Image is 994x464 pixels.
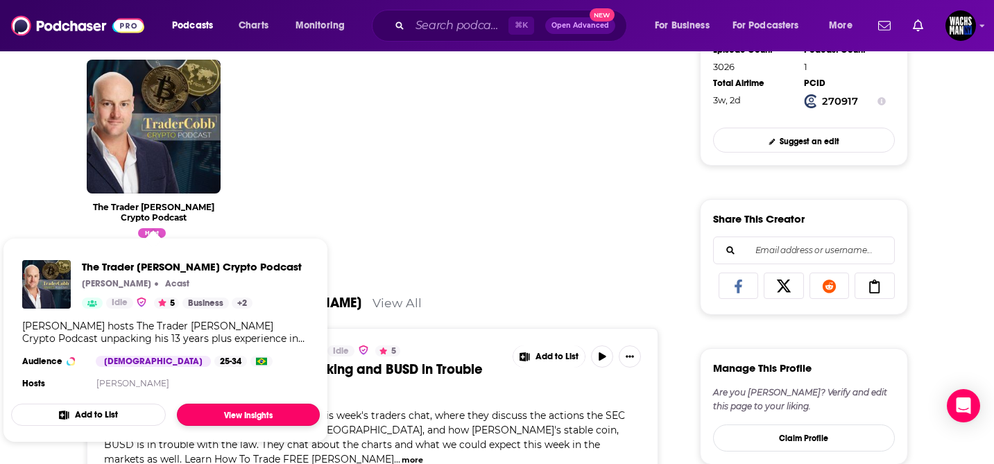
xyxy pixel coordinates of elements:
[172,16,213,35] span: Podcasts
[22,260,71,309] img: The Trader Cobb Crypto Podcast
[513,345,585,368] button: Show More Button
[166,361,503,378] a: SEC "Kraken" Down on Staking and BUSD in Trouble
[11,404,166,426] button: Add to List
[945,10,976,41] span: Logged in as WachsmanNY
[508,17,534,35] span: ⌘ K
[713,424,895,452] button: Claim Profile
[162,278,189,289] a: AcastAcast
[385,10,640,42] div: Search podcasts, credits, & more...
[410,15,508,37] input: Search podcasts, credits, & more...
[907,14,929,37] a: Show notifications dropdown
[655,16,710,35] span: For Business
[112,296,128,310] span: Idle
[11,12,144,39] img: Podchaser - Follow, Share and Rate Podcasts
[945,10,976,41] button: Show profile menu
[713,212,805,225] h3: Share This Creator
[239,16,268,35] span: Charts
[804,61,886,72] div: 1
[822,95,858,108] strong: 270917
[154,298,179,309] button: 5
[713,61,795,72] div: 3026
[82,260,302,273] span: The Trader [PERSON_NAME] Crypto Podcast
[22,378,45,389] h4: Hosts
[182,298,229,309] a: Business
[96,356,211,367] div: [DEMOGRAPHIC_DATA]
[829,16,852,35] span: More
[804,78,886,89] div: PCID
[232,298,252,309] a: +2
[855,273,895,299] a: Copy Link
[372,295,422,310] a: View All
[375,345,400,356] button: 5
[177,404,320,426] a: View Insights
[214,356,247,367] div: 25-34
[719,273,759,299] a: Share on Facebook
[732,16,799,35] span: For Podcasters
[106,298,133,309] a: Idle
[82,278,151,289] p: [PERSON_NAME]
[333,345,349,359] span: Idle
[138,228,166,238] span: Host
[286,15,363,37] button: open menu
[819,15,870,37] button: open menu
[358,344,369,356] img: verified Badge
[162,15,231,37] button: open menu
[551,22,609,29] span: Open Advanced
[645,15,727,37] button: open menu
[713,78,795,89] div: Total Airtime
[230,15,277,37] a: Charts
[877,94,886,108] button: Show Info
[713,128,895,152] a: Suggest an edit
[590,8,615,22] span: New
[713,361,812,375] h3: Manage This Profile
[22,356,85,367] h3: Audience
[295,16,345,35] span: Monitoring
[713,237,895,264] div: Search followers
[945,10,976,41] img: User Profile
[93,202,214,223] a: The Trader Cobb Crypto Podcast
[165,278,189,289] p: Acast
[725,237,883,264] input: Email address or username...
[82,260,302,273] a: The Trader Cobb Crypto Podcast
[22,320,309,345] div: [PERSON_NAME] hosts The Trader [PERSON_NAME] Crypto Podcast unpacking his 13 years plus experienc...
[713,386,895,413] div: Are you [PERSON_NAME]? Verify and edit this page to your liking.
[947,389,980,422] div: Open Intercom Messenger
[723,15,819,37] button: open menu
[136,296,147,308] img: verified Badge
[535,352,579,362] span: Add to List
[619,345,641,368] button: Show More Button
[327,345,354,356] a: Idle
[873,14,896,37] a: Show notifications dropdown
[713,94,741,105] span: 568 hours, 7 minutes, 16 seconds
[96,378,169,388] a: [PERSON_NAME]
[809,273,850,299] a: Share on Reddit
[804,94,818,108] img: Podchaser Creator ID logo
[764,273,804,299] a: Share on X/Twitter
[545,17,615,34] button: Open AdvancedNew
